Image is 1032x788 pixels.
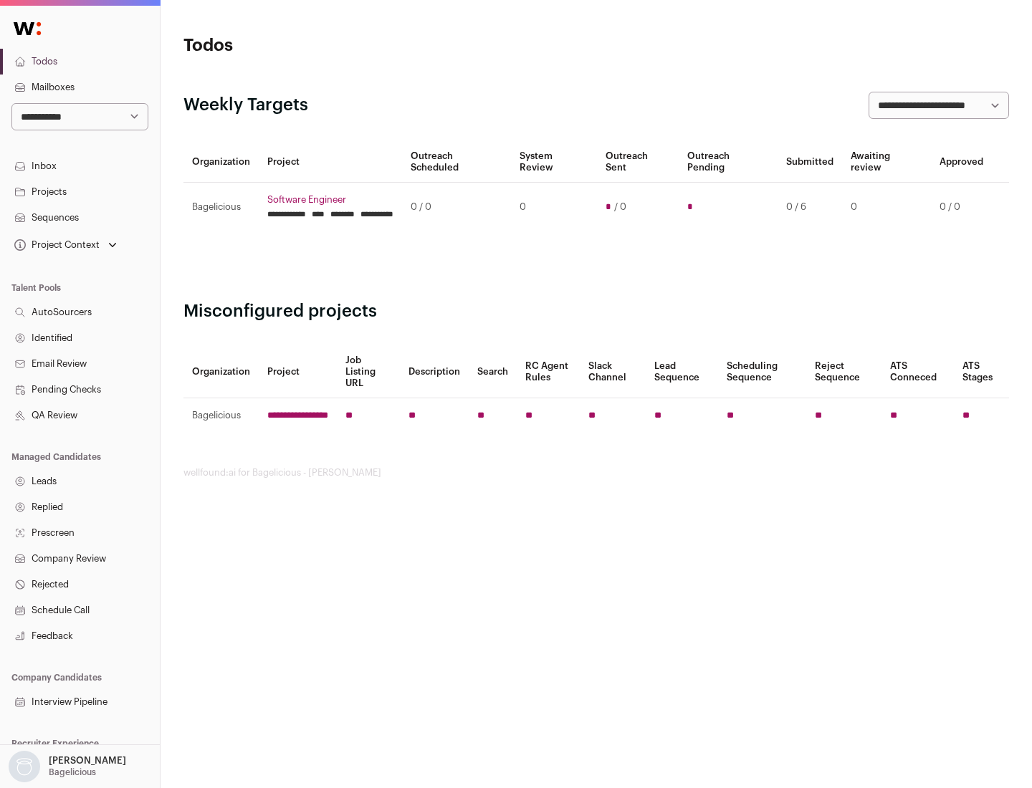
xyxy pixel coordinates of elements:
th: Project [259,142,402,183]
td: 0 [842,183,931,232]
th: Slack Channel [580,346,646,398]
th: Awaiting review [842,142,931,183]
td: 0 / 6 [778,183,842,232]
th: Description [400,346,469,398]
a: Software Engineer [267,194,393,206]
h2: Misconfigured projects [183,300,1009,323]
th: Scheduling Sequence [718,346,806,398]
th: ATS Stages [954,346,1009,398]
th: Search [469,346,517,398]
div: Project Context [11,239,100,251]
td: 0 / 0 [402,183,511,232]
button: Open dropdown [6,751,129,782]
img: Wellfound [6,14,49,43]
th: System Review [511,142,596,183]
h1: Todos [183,34,459,57]
td: 0 / 0 [931,183,992,232]
td: 0 [511,183,596,232]
th: Job Listing URL [337,346,400,398]
th: Project [259,346,337,398]
th: Reject Sequence [806,346,882,398]
th: Outreach Sent [597,142,679,183]
footer: wellfound:ai for Bagelicious - [PERSON_NAME] [183,467,1009,479]
th: Organization [183,142,259,183]
button: Open dropdown [11,235,120,255]
th: Outreach Scheduled [402,142,511,183]
th: RC Agent Rules [517,346,579,398]
th: Approved [931,142,992,183]
p: [PERSON_NAME] [49,755,126,767]
td: Bagelicious [183,183,259,232]
th: Organization [183,346,259,398]
h2: Weekly Targets [183,94,308,117]
p: Bagelicious [49,767,96,778]
img: nopic.png [9,751,40,782]
th: Outreach Pending [679,142,777,183]
span: / 0 [614,201,626,213]
th: Submitted [778,142,842,183]
th: ATS Conneced [881,346,953,398]
td: Bagelicious [183,398,259,433]
th: Lead Sequence [646,346,718,398]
